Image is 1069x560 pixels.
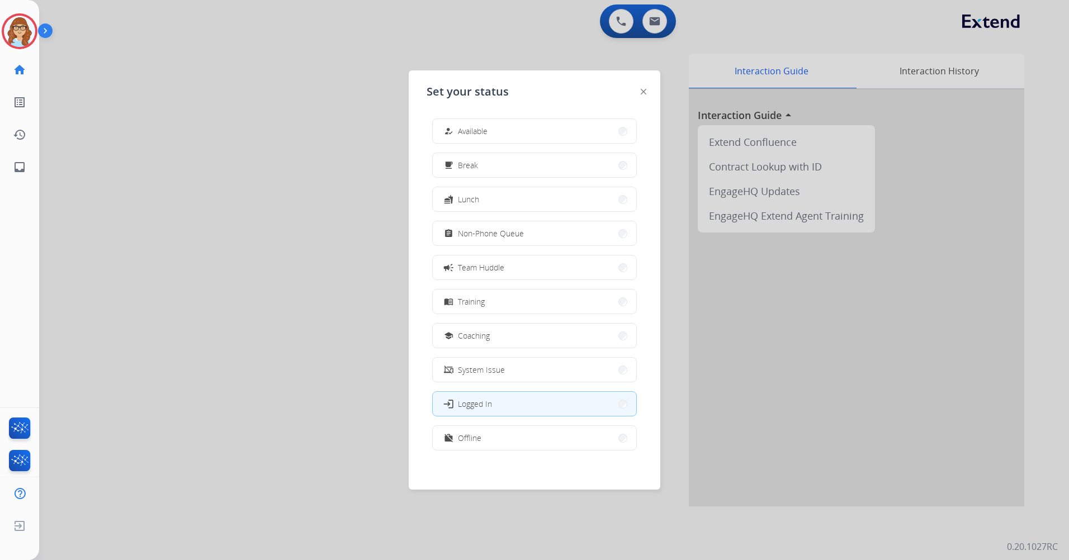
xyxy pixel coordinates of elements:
[458,296,485,307] span: Training
[433,290,636,314] button: Training
[458,432,481,444] span: Offline
[444,194,453,204] mat-icon: fastfood
[433,426,636,450] button: Offline
[443,398,454,409] mat-icon: login
[433,119,636,143] button: Available
[13,128,26,141] mat-icon: history
[433,324,636,348] button: Coaching
[433,358,636,382] button: System Issue
[458,227,524,239] span: Non-Phone Queue
[458,262,504,273] span: Team Huddle
[427,84,509,99] span: Set your status
[458,364,505,376] span: System Issue
[458,193,479,205] span: Lunch
[4,16,35,47] img: avatar
[433,153,636,177] button: Break
[458,125,488,137] span: Available
[458,159,478,171] span: Break
[443,262,454,273] mat-icon: campaign
[458,330,490,341] span: Coaching
[444,160,453,170] mat-icon: free_breakfast
[1007,540,1058,553] p: 0.20.1027RC
[433,255,636,279] button: Team Huddle
[433,392,636,416] button: Logged In
[444,365,453,374] mat-icon: phonelink_off
[13,63,26,77] mat-icon: home
[13,96,26,109] mat-icon: list_alt
[433,221,636,245] button: Non-Phone Queue
[641,89,646,94] img: close-button
[458,398,492,410] span: Logged In
[13,160,26,174] mat-icon: inbox
[444,126,453,136] mat-icon: how_to_reg
[433,187,636,211] button: Lunch
[444,297,453,306] mat-icon: menu_book
[444,229,453,238] mat-icon: assignment
[444,433,453,443] mat-icon: work_off
[444,331,453,340] mat-icon: school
